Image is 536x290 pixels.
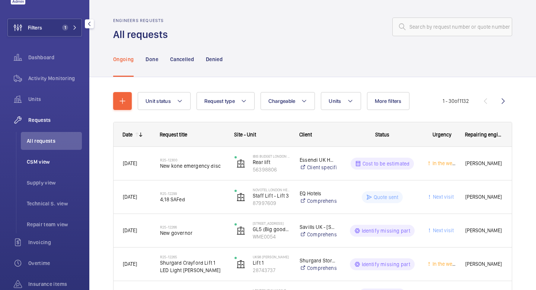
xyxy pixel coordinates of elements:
[160,229,225,237] span: New governor
[431,261,457,267] span: In the week
[122,132,133,138] div: Date
[253,226,290,233] p: GL5 (Big goods lift)
[465,193,502,201] span: [PERSON_NAME]
[253,255,290,259] p: UK98 [PERSON_NAME]
[300,190,336,197] p: EQ Hotels
[253,233,290,240] p: WME0054
[299,132,312,138] span: Client
[28,280,82,288] span: Insurance items
[300,257,336,264] p: Shurgard Storage
[197,92,255,110] button: Request type
[375,132,389,138] span: Status
[204,98,235,104] span: Request type
[27,221,82,228] span: Repair team view
[123,227,137,233] span: [DATE]
[123,194,137,200] span: [DATE]
[160,259,225,274] span: Shurgard Crayford Lift 1 LED Light [PERSON_NAME]
[261,92,315,110] button: Chargeable
[170,56,194,63] p: Cancelled
[253,199,290,207] p: 87997609
[160,158,225,162] h2: R25-12300
[28,75,82,82] span: Activity Monitoring
[206,56,223,63] p: Denied
[146,98,171,104] span: Unit status
[362,227,411,234] p: Identify missing part
[253,221,290,226] p: [STREET_ADDRESS]
[454,98,459,104] span: of
[160,255,225,259] h2: R25-12265
[329,98,341,104] span: Units
[443,98,469,104] span: 1 - 30 1132
[431,160,457,166] span: In the week
[27,158,82,166] span: CSM view
[28,95,82,103] span: Units
[7,19,82,37] button: Filters1
[363,160,410,167] p: Cost to be estimated
[236,260,245,269] img: elevator.svg
[113,28,172,41] h1: All requests
[300,156,336,164] p: Essendi UK Hotels 1 Limited
[253,192,290,199] p: Staff Lift - Lift 3
[28,116,82,124] span: Requests
[27,200,82,207] span: Technical S. view
[160,196,225,203] span: 4;18 SAFed
[253,154,290,158] p: IBIS BUDGET LONDON BARKING
[431,227,454,233] span: Next visit
[465,159,502,168] span: [PERSON_NAME]
[160,162,225,170] span: New kone emergency disc
[392,18,512,36] input: Search by request number or quote number
[28,54,82,61] span: Dashboard
[300,197,336,205] a: Comprehensive
[62,25,68,31] span: 1
[236,193,245,202] img: elevator.svg
[465,260,502,268] span: [PERSON_NAME]
[28,24,42,31] span: Filters
[362,261,411,268] p: Identify missing part
[253,259,290,267] p: Lift 1
[300,164,336,171] a: Client specific
[234,132,256,138] span: Site - Unit
[27,179,82,186] span: Supply view
[300,231,336,238] a: Comprehensive
[253,166,290,173] p: 56398806
[236,226,245,235] img: elevator.svg
[253,267,290,274] p: 28743737
[146,56,158,63] p: Done
[28,239,82,246] span: Invoicing
[123,160,137,166] span: [DATE]
[367,92,409,110] button: More filters
[431,194,454,200] span: Next visit
[160,191,225,196] h2: R25-12299
[253,158,290,166] p: Rear lift
[321,92,361,110] button: Units
[375,98,402,104] span: More filters
[268,98,296,104] span: Chargeable
[28,259,82,267] span: Overtime
[113,18,172,23] h2: Engineers requests
[300,223,336,231] p: Savills UK - [STREET_ADDRESS]
[465,226,502,235] span: [PERSON_NAME]
[160,225,225,229] h2: R25-12266
[374,193,399,201] p: Quote sent
[113,56,134,63] p: Ongoing
[123,261,137,267] span: [DATE]
[433,132,452,138] span: Urgency
[300,264,336,272] a: Comprehensive
[236,159,245,168] img: elevator.svg
[138,92,191,110] button: Unit status
[160,132,187,138] span: Request title
[253,187,290,192] p: NOVOTEL LONDON HEATHROW
[27,137,82,145] span: All requests
[465,132,503,138] span: Repairing engineer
